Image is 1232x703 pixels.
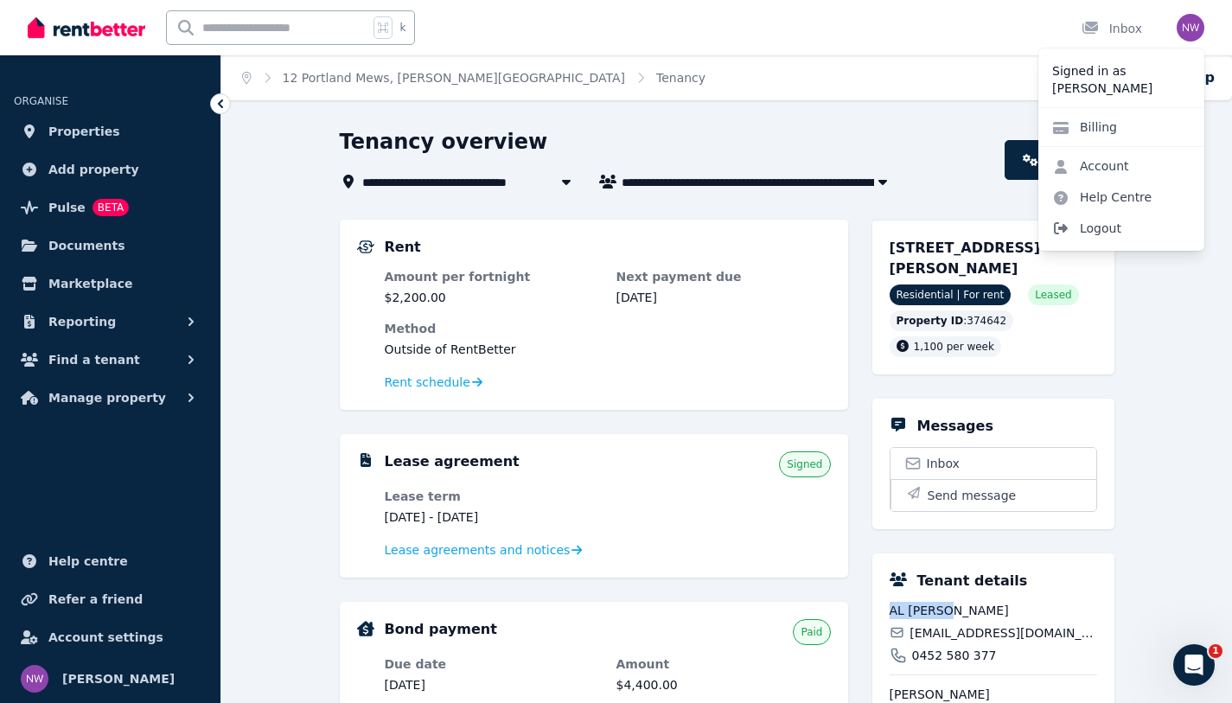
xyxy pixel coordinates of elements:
[787,457,822,471] span: Signed
[616,268,831,285] dt: Next payment due
[14,582,207,617] a: Refer a friend
[912,647,997,664] span: 0452 580 377
[14,342,207,377] button: Find a tenant
[14,544,207,578] a: Help centre
[616,289,831,306] dd: [DATE]
[1038,213,1204,244] span: Logout
[385,374,470,391] span: Rent schedule
[1005,140,1114,180] a: Actions
[914,341,994,353] span: 1,100 per week
[1177,14,1204,42] img: Nita Wagh
[14,304,207,339] button: Reporting
[385,541,583,559] a: Lease agreements and notices
[1173,644,1215,686] iframe: Intercom live chat
[890,310,1014,331] div: : 374642
[28,15,145,41] img: RentBetter
[1038,150,1143,182] a: Account
[927,455,960,472] span: Inbox
[62,668,175,689] span: [PERSON_NAME]
[357,621,374,636] img: Bond Details
[48,197,86,218] span: Pulse
[340,128,548,156] h1: Tenancy overview
[385,289,599,306] dd: $2,200.00
[910,624,1096,642] span: [EMAIL_ADDRESS][DOMAIN_NAME]
[385,508,599,526] dd: [DATE] - [DATE]
[48,589,143,610] span: Refer a friend
[221,55,726,100] nav: Breadcrumb
[1038,182,1165,213] a: Help Centre
[385,451,520,472] h5: Lease agreement
[14,190,207,225] a: PulseBETA
[1052,80,1191,97] p: [PERSON_NAME]
[1052,62,1191,80] p: Signed in as
[283,71,626,85] a: 12 Portland Mews, [PERSON_NAME][GEOGRAPHIC_DATA]
[385,268,599,285] dt: Amount per fortnight
[616,676,831,693] dd: $4,400.00
[14,620,207,655] a: Account settings
[656,69,705,86] span: Tenancy
[890,240,1041,277] span: [STREET_ADDRESS][PERSON_NAME]
[385,341,831,358] dd: Outside of RentBetter
[1038,112,1131,143] a: Billing
[14,152,207,187] a: Add property
[93,199,129,216] span: BETA
[48,551,128,572] span: Help centre
[801,625,822,639] span: Paid
[385,374,483,391] a: Rent schedule
[357,240,374,253] img: Rental Payments
[48,387,166,408] span: Manage property
[14,95,68,107] span: ORGANISE
[1209,644,1222,658] span: 1
[1082,20,1142,37] div: Inbox
[385,541,571,559] span: Lease agreements and notices
[385,237,421,258] h5: Rent
[48,159,139,180] span: Add property
[917,571,1028,591] h5: Tenant details
[48,121,120,142] span: Properties
[48,273,132,294] span: Marketplace
[14,380,207,415] button: Manage property
[897,314,964,328] span: Property ID
[48,627,163,648] span: Account settings
[890,448,1096,479] a: Inbox
[890,479,1096,511] button: Send message
[890,686,1097,703] span: [PERSON_NAME]
[399,21,405,35] span: k
[14,228,207,263] a: Documents
[14,266,207,301] a: Marketplace
[385,655,599,673] dt: Due date
[385,676,599,693] dd: [DATE]
[917,416,993,437] h5: Messages
[928,487,1017,504] span: Send message
[48,235,125,256] span: Documents
[385,320,831,337] dt: Method
[1035,288,1071,302] span: Leased
[14,114,207,149] a: Properties
[21,665,48,693] img: Nita Wagh
[48,349,140,370] span: Find a tenant
[48,311,116,332] span: Reporting
[890,284,1012,305] span: Residential | For rent
[890,602,1097,619] span: AL [PERSON_NAME]
[385,488,599,505] dt: Lease term
[385,619,497,640] h5: Bond payment
[616,655,831,673] dt: Amount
